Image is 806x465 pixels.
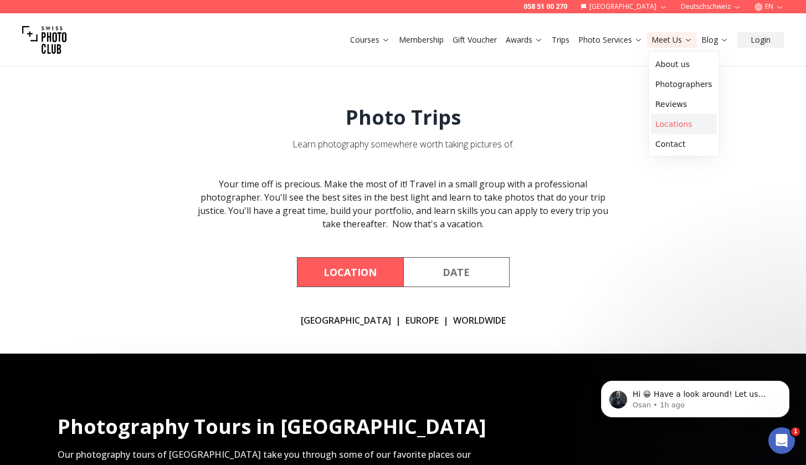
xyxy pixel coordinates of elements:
[651,114,717,134] a: Locations
[552,34,569,45] a: Trips
[651,134,717,154] a: Contact
[453,34,497,45] a: Gift Voucher
[647,32,697,48] button: Meet Us
[301,314,391,327] a: [GEOGRAPHIC_DATA]
[697,32,733,48] button: Blog
[523,2,567,11] a: 058 51 00 270
[399,34,444,45] a: Membership
[448,32,501,48] button: Gift Voucher
[346,106,461,129] h1: Photo Trips
[584,357,806,435] iframe: Intercom notifications message
[651,54,717,74] a: About us
[651,34,692,45] a: Meet Us
[453,314,506,327] a: Worldwide
[501,32,547,48] button: Awards
[791,427,800,436] span: 1
[405,314,439,327] a: Europe
[768,427,795,454] iframe: Intercom live chat
[58,416,486,438] h2: Photography Tours in [GEOGRAPHIC_DATA]
[292,137,514,151] div: Learn photography somewhere worth taking pictures of.
[301,314,506,327] div: | |
[578,34,643,45] a: Photo Services
[701,34,728,45] a: Blog
[22,18,66,62] img: Swiss photo club
[297,257,403,287] button: By Location
[297,257,510,287] div: Course filter
[651,74,717,94] a: Photographers
[346,32,394,48] button: Courses
[506,34,543,45] a: Awards
[394,32,448,48] button: Membership
[651,94,717,114] a: Reviews
[350,34,390,45] a: Courses
[737,32,784,48] button: Login
[574,32,647,48] button: Photo Services
[547,32,574,48] button: Trips
[191,177,616,231] div: Your time off is precious. Make the most of it! Travel in a small group with a professional photo...
[403,257,510,287] button: By Date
